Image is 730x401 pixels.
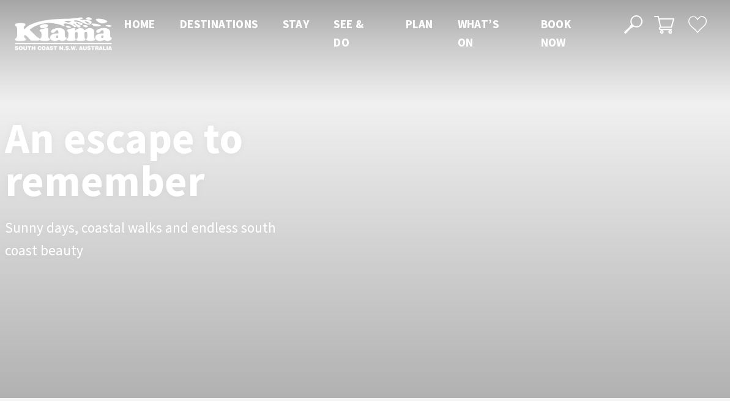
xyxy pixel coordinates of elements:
[458,17,499,50] span: What’s On
[15,17,112,50] img: Kiama Logo
[283,17,310,31] span: Stay
[112,15,610,52] nav: Main Menu
[5,217,280,261] p: Sunny days, coastal walks and endless south coast beauty
[406,17,433,31] span: Plan
[124,17,155,31] span: Home
[5,117,341,202] h1: An escape to remember
[180,17,258,31] span: Destinations
[333,17,363,50] span: See & Do
[541,17,572,50] span: Book now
